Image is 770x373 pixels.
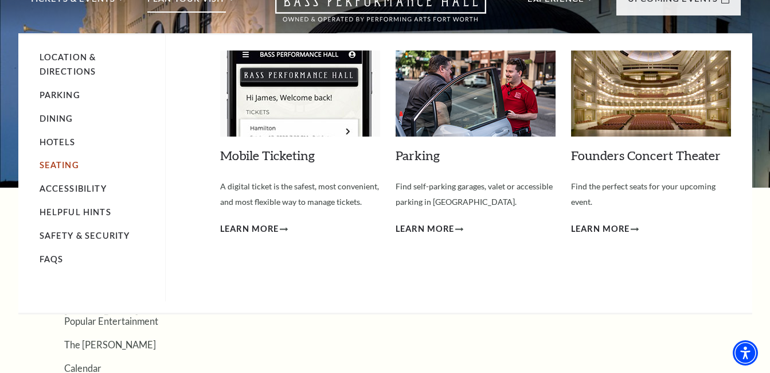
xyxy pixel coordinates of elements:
div: Accessibility Menu [733,340,758,366]
p: Find the perfect seats for your upcoming event. [571,179,731,209]
a: Learn More Founders Concert Theater [571,222,639,236]
span: Learn More [396,222,455,236]
a: Seating [40,160,79,170]
p: A digital ticket is the safest, most convenient, and most flexible way to manage tickets. [220,179,380,209]
a: [PERSON_NAME] Steel Popular Entertainment [64,304,161,326]
a: Learn More Mobile Ticketing [220,222,288,236]
a: Parking [396,147,440,163]
a: Founders Concert Theater [571,147,721,163]
img: Mobile Ticketing [220,50,380,137]
img: Founders Concert Theater [571,50,731,137]
a: Location & Directions [40,52,96,76]
img: Parking [396,50,556,137]
a: Safety & Security [40,231,130,240]
a: Hotels [40,137,76,147]
a: Helpful Hints [40,207,111,217]
span: Learn More [220,222,279,236]
a: FAQs [40,254,64,264]
a: Learn More Parking [396,222,464,236]
a: Parking [40,90,80,100]
a: The [PERSON_NAME] [64,339,156,350]
span: Learn More [571,222,630,236]
a: Mobile Ticketing [220,147,315,163]
a: Accessibility [40,184,107,193]
a: Dining [40,114,73,123]
p: Find self-parking garages, valet or accessible parking in [GEOGRAPHIC_DATA]. [396,179,556,209]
